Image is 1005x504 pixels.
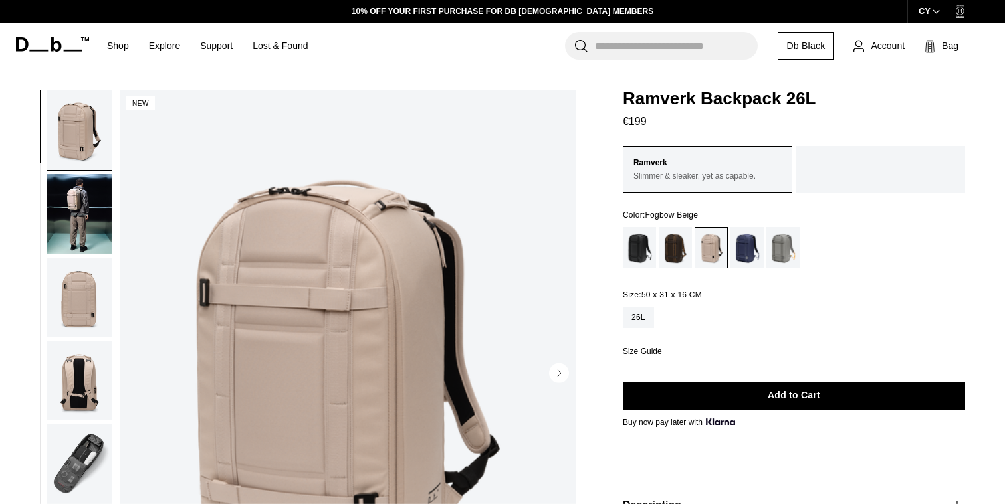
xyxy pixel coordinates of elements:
[253,23,308,70] a: Lost & Found
[778,32,834,60] a: Db Black
[47,257,112,338] button: Ramverk Backpack 26L Fogbow Beige
[47,174,112,254] img: Ramverk Backpack 26L Fogbow Beige
[853,38,905,54] a: Account
[47,340,112,421] button: Ramverk Backpack 26L Fogbow Beige
[47,341,112,420] img: Ramverk Backpack 26L Fogbow Beige
[107,23,129,70] a: Shop
[623,90,965,107] span: Ramverk Backpack 26L
[623,211,698,219] legend: Color:
[695,227,728,268] a: Fogbow Beige
[633,157,782,170] p: Ramverk
[47,90,112,170] img: Ramverk Backpack 26L Fogbow Beige
[623,227,656,268] a: Black Out
[126,96,155,110] p: New
[549,363,569,385] button: Next slide
[871,39,905,53] span: Account
[47,258,112,337] img: Ramverk Backpack 26L Fogbow Beige
[641,290,702,299] span: 50 x 31 x 16 CM
[706,418,734,425] img: {"height" => 20, "alt" => "Klarna"}
[942,39,958,53] span: Bag
[623,116,647,127] span: €199
[200,23,233,70] a: Support
[47,90,112,171] button: Ramverk Backpack 26L Fogbow Beige
[623,347,662,357] button: Size Guide
[352,5,653,17] a: 10% OFF YOUR FIRST PURCHASE FOR DB [DEMOGRAPHIC_DATA] MEMBERS
[659,227,692,268] a: Espresso
[97,23,318,70] nav: Main Navigation
[47,424,112,504] img: Ramverk Backpack 26L Fogbow Beige
[925,38,958,54] button: Bag
[47,173,112,254] button: Ramverk Backpack 26L Fogbow Beige
[623,416,735,428] span: Buy now pay later with
[633,170,782,182] p: Slimmer & sleaker, yet as capable.
[645,210,698,220] span: Fogbow Beige
[149,23,180,70] a: Explore
[730,227,764,268] a: Blue Hour
[623,291,702,299] legend: Size:
[766,227,800,268] a: Sand Grey
[623,382,965,410] button: Add to Cart
[623,307,654,328] a: 26L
